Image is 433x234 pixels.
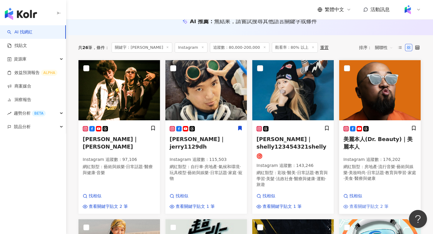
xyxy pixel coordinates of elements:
[256,193,302,199] a: 找相似
[343,157,416,163] p: Instagram 追蹤數 ： 176,202
[83,164,156,176] p: 網紅類型 ：
[83,193,128,199] a: 找相似
[317,176,325,181] span: 運動
[349,204,388,210] span: 查看關鍵字貼文 2 筆
[78,45,92,50] div: 共 筆
[263,193,275,199] span: 找相似
[385,170,406,175] span: 教育與學習
[370,7,390,12] span: 活動訊息
[188,170,209,175] span: 藝術與娛樂
[315,176,316,181] span: ·
[89,204,128,210] span: 查看關鍵字貼文 2 筆
[7,111,11,115] span: rise
[83,164,153,175] span: 醫療與健康
[7,70,57,76] a: 效益預測報告ALPHA
[256,204,302,210] a: 查看關鍵字貼文 1 筆
[278,170,286,175] span: 彩妝
[377,164,378,169] span: ·
[5,8,37,20] img: logo
[92,45,109,50] span: 條件 ：
[170,204,215,210] a: 查看關鍵字貼文 1 筆
[126,164,143,169] span: 日常話題
[7,29,32,35] a: searchAI 找網紅
[395,164,396,169] span: ·
[143,164,144,169] span: ·
[78,60,160,214] a: KOL Avatar[PERSON_NAME]｜[PERSON_NAME]Instagram 追蹤數：97,106網紅類型：藝術與娛樂·日常話題·醫療與健康·音樂找相似查看關鍵字貼文 2 筆
[366,170,367,175] span: ·
[256,170,330,188] p: 網紅類型 ：
[378,164,395,169] span: 流行音樂
[256,163,330,169] p: Instagram 追蹤數 ： 143,246
[286,170,287,175] span: ·
[175,42,207,53] span: Instagram
[186,170,188,175] span: ·
[343,136,413,150] span: 美麗本人(Dr. Beauty)｜美麗本人
[320,45,329,50] div: 重置
[95,170,97,175] span: ·
[217,164,218,169] span: ·
[7,97,31,103] a: 洞察報告
[83,157,156,163] p: Instagram 追蹤數 ： 97,106
[165,60,247,120] img: KOL Avatar
[343,176,345,181] span: ·
[14,120,31,134] span: 競品分析
[237,170,238,175] span: ·
[266,176,275,181] span: 美髮
[176,204,215,210] span: 查看關鍵字貼文 1 筆
[83,136,138,150] span: [PERSON_NAME]｜[PERSON_NAME]
[339,60,421,214] a: KOL Avatar美麗本人(Dr. Beauty)｜美麗本人Instagram 追蹤數：176,202網紅類型：房地產·流行音樂·藝術與娛樂·美妝時尚·日常話題·教育與學習·家庭·美食·醫療與...
[343,164,413,175] span: 藝術與娛樂
[32,110,46,116] div: BETA
[325,6,344,13] span: 繁體中文
[345,176,353,181] span: 美食
[263,204,302,210] span: 查看關鍵字貼文 1 筆
[214,18,317,24] span: 無結果，請嘗試搜尋其他語言關鍵字或條件
[78,60,160,120] img: KOL Avatar
[170,136,225,150] span: [PERSON_NAME]｜jerry1129dh
[240,164,241,169] span: ·
[219,164,240,169] span: 氣候和環境
[297,170,314,175] span: 日常話題
[104,164,125,169] span: 藝術與娛樂
[375,43,393,52] span: 關聯性
[296,170,297,175] span: ·
[364,164,377,169] span: 房地產
[165,60,247,214] a: KOL Avatar[PERSON_NAME]｜jerry1129dhInstagram 追蹤數：115,503網紅類型：自行車·房地產·氣候和環境·玩具模型·藝術與娛樂·日常話題·家庭·寵物找...
[408,170,416,175] span: 家庭
[294,176,315,181] span: 醫療與健康
[256,182,265,187] span: 旅遊
[287,170,296,175] span: 醫美
[343,204,388,210] a: 查看關鍵字貼文 2 筆
[252,60,334,214] a: KOL Avatar[PERSON_NAME]｜shelly123454321shellyInstagram 追蹤數：143,246網紅類型：彩妝·醫美·日常話題·教育與學習·美髮·法政社會·醫...
[170,164,243,182] p: 網紅類型 ：
[14,106,46,120] span: 趨勢分析
[256,170,328,181] span: 教育與學習
[83,204,128,210] a: 查看關鍵字貼文 2 筆
[256,136,326,150] span: [PERSON_NAME]｜shelly123454321shelly
[293,176,294,181] span: ·
[343,164,416,182] p: 網紅類型 ：
[210,170,227,175] span: 日常話題
[14,52,26,66] span: 資源庫
[97,170,105,175] span: 音樂
[170,157,243,163] p: Instagram 追蹤數 ： 115,503
[203,164,204,169] span: ·
[348,170,349,175] span: ·
[112,42,172,53] span: 關鍵字：[PERSON_NAME]
[170,170,186,175] span: 玩具模型
[384,170,385,175] span: ·
[190,17,317,25] div: AI 推薦 ：
[402,4,413,15] img: Kolr%20app%20icon%20%281%29.png
[7,43,27,49] a: 找貼文
[210,42,269,53] span: 追蹤數：80,000-200,000
[204,164,217,169] span: 房地產
[252,60,334,120] img: KOL Avatar
[406,170,407,175] span: ·
[314,170,315,175] span: ·
[265,176,266,181] span: ·
[343,193,388,199] a: 找相似
[276,176,293,181] span: 法政社會
[272,42,318,53] span: 觀看率：80% 以上
[353,176,354,181] span: ·
[325,176,326,181] span: ·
